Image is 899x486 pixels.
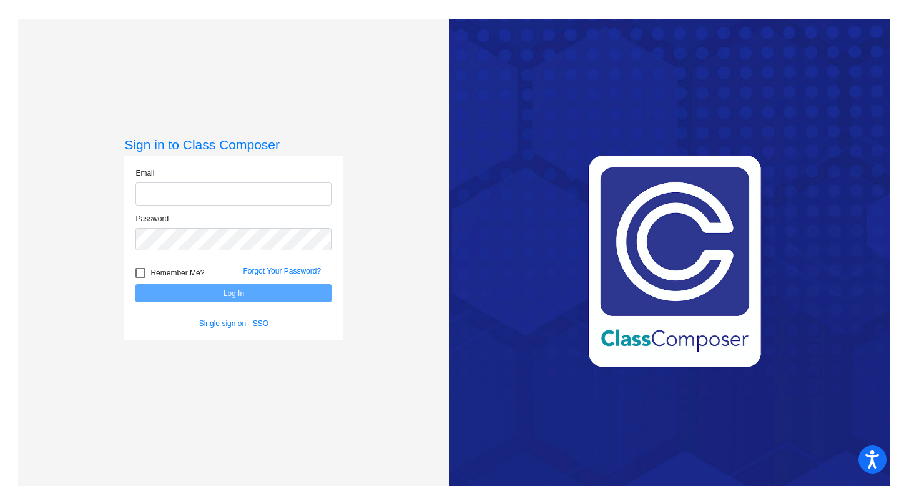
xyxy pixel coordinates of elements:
h3: Sign in to Class Composer [124,137,343,152]
a: Single sign on - SSO [199,319,268,328]
a: Forgot Your Password? [243,267,321,275]
label: Password [135,213,169,224]
label: Email [135,167,154,179]
span: Remember Me? [150,265,204,280]
button: Log In [135,284,332,302]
